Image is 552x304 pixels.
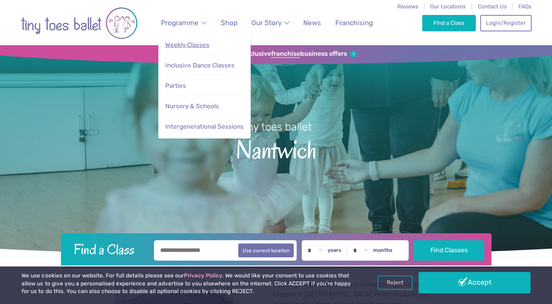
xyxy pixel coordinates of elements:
[251,19,282,27] span: Our Story
[165,78,244,94] a: Parties
[165,41,209,48] span: Weekly Classes
[430,3,466,10] a: Our Locations
[165,82,186,89] span: Parties
[165,119,244,135] a: Intergenerational Sessions
[418,272,530,293] a: Accept
[422,15,476,31] a: Find a Class
[300,14,325,31] a: News
[480,15,531,31] a: Login/Register
[68,240,149,258] h2: Find a Class
[13,134,539,164] span: Nantwich
[478,3,506,10] a: Contact Us
[271,50,300,58] strong: franchise
[161,19,198,27] span: Programme
[378,276,413,289] a: Reject
[184,272,222,279] a: Privacy Policy
[157,14,209,31] a: Programme
[165,58,244,73] a: Inclusive Dance Classes
[248,14,293,31] a: Our Story
[328,247,341,254] label: years
[217,14,241,31] a: Shop
[518,3,532,10] a: FAQs
[165,37,244,53] a: Weekly Classes
[414,240,484,261] button: Find Classes
[165,62,235,69] span: Inclusive Dance Classes
[165,98,244,114] a: Nursery & Schools
[165,102,219,110] span: Nursery & Schools
[165,123,244,130] span: Intergenerational Sessions
[195,50,357,58] a: Sign up for our exclusivefranchisebusiness offers
[303,19,321,27] span: News
[373,247,393,254] label: months
[238,243,294,257] button: Use current location
[240,121,312,133] small: tiny toes ballet
[332,14,376,31] a: Franchising
[335,19,373,27] span: Franchising
[397,3,418,10] a: Reviews
[21,5,138,42] img: tiny toes ballet
[22,272,352,296] p: We use cookies on our website. For full details please see our . We would like your consent to us...
[221,19,238,27] span: Shop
